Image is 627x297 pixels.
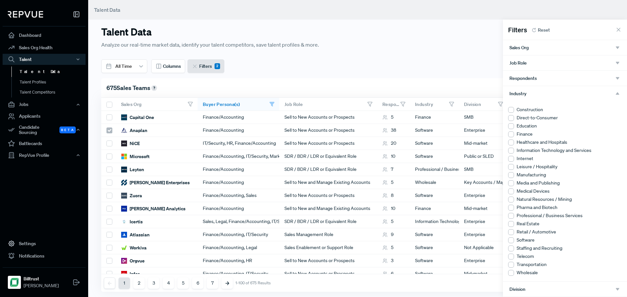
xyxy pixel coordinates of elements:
[538,27,550,34] span: Reset
[508,204,622,211] li: Pharma and Biotech
[503,55,627,70] button: Job Role
[509,91,526,96] span: Industry
[508,163,622,170] li: Leisure / Hospitality
[503,40,627,55] button: Sales Org
[508,171,622,178] li: Manufacturing
[508,155,622,162] li: Internet
[508,25,527,35] span: Filters
[508,237,622,244] li: Software
[503,86,627,101] button: Industry
[508,261,622,268] li: Transportation
[508,114,622,121] li: Direct-to-Consumer
[503,282,627,297] button: Division
[509,287,525,292] span: Division
[508,269,622,276] li: Wholesale
[508,147,622,154] li: Information Technology and Services
[508,220,622,227] li: Real Estate
[509,60,527,66] span: Job Role
[508,123,622,129] li: Education
[508,131,622,138] li: Finance
[508,188,622,195] li: Medical Devices
[508,229,622,235] li: Retail / Automotive
[508,139,622,146] li: Healthcare and Hospitals
[508,212,622,219] li: Professional / Business Services
[509,45,529,50] span: Sales Org
[508,196,622,203] li: Natural Resources / Mining
[508,180,622,186] li: Media and Publishing
[508,106,622,113] li: Construction
[503,71,627,86] button: Respondents
[508,253,622,260] li: Telecom
[509,76,537,81] span: Respondents
[508,245,622,252] li: Staffing and Recruiting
